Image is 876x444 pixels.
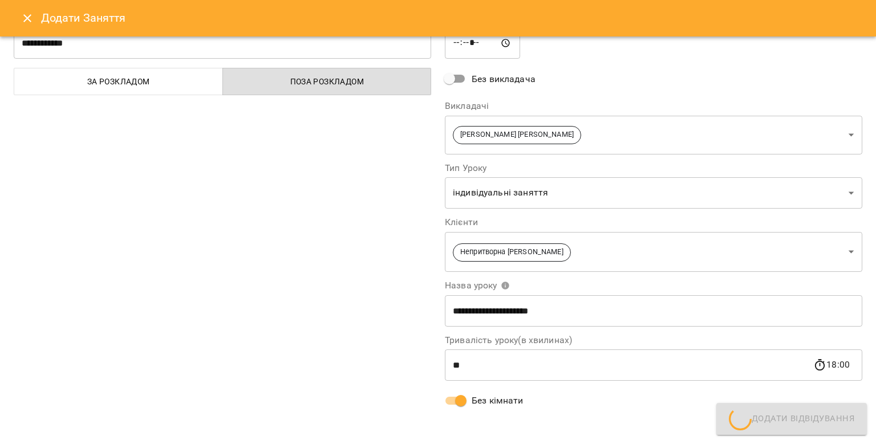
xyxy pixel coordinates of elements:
label: Викладачі [445,101,862,111]
h6: Додати Заняття [41,9,862,27]
span: За розкладом [21,75,216,88]
span: Без викладача [472,72,536,86]
span: Непритворна [PERSON_NAME] [453,247,570,258]
span: Назва уроку [445,281,510,290]
span: Поза розкладом [230,75,425,88]
div: індивідуальні заняття [445,177,862,209]
div: [PERSON_NAME] [PERSON_NAME] [445,115,862,154]
span: Без кімнати [472,394,524,408]
label: Клієнти [445,218,862,227]
button: Close [14,5,41,32]
div: Непритворна [PERSON_NAME] [445,231,862,272]
label: Тривалість уроку(в хвилинах) [445,336,862,345]
button: За розкладом [14,68,223,95]
button: Поза розкладом [222,68,432,95]
svg: Вкажіть назву уроку або виберіть клієнтів [501,281,510,290]
label: Тип Уроку [445,164,862,173]
span: [PERSON_NAME] [PERSON_NAME] [453,129,581,140]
